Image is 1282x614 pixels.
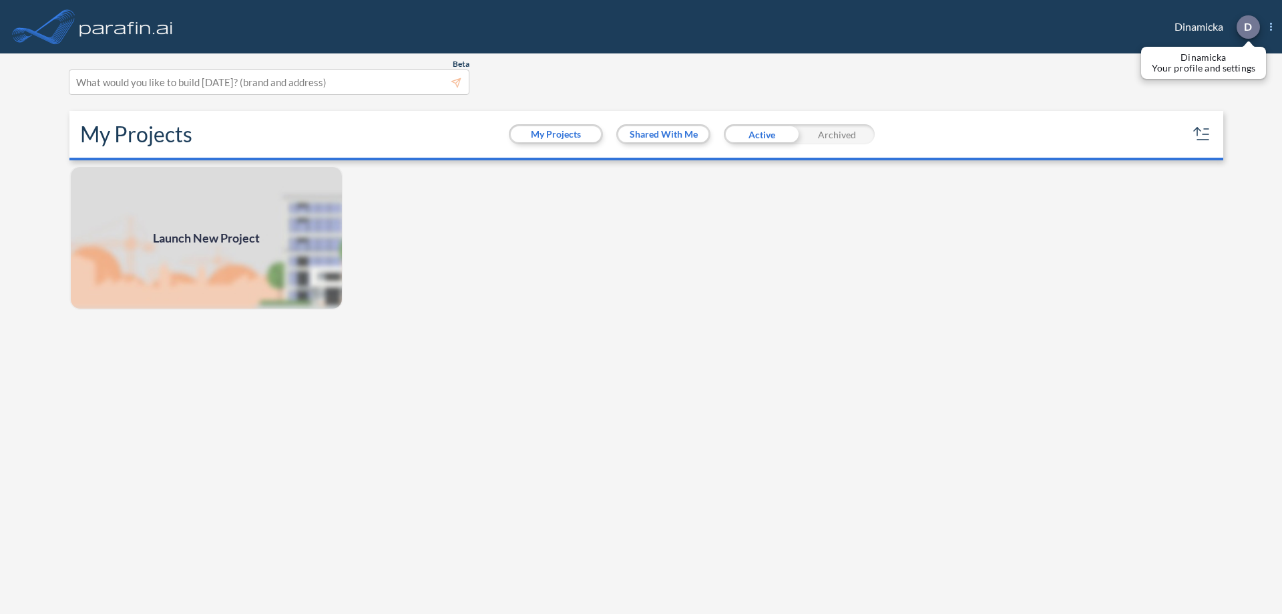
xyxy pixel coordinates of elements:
[799,124,875,144] div: Archived
[153,229,260,247] span: Launch New Project
[77,13,176,40] img: logo
[724,124,799,144] div: Active
[1152,52,1255,63] p: Dinamicka
[80,122,192,147] h2: My Projects
[511,126,601,142] button: My Projects
[69,166,343,310] a: Launch New Project
[1191,124,1213,145] button: sort
[618,126,708,142] button: Shared With Me
[1244,21,1252,33] p: D
[1154,15,1272,39] div: Dinamicka
[69,166,343,310] img: add
[453,59,469,69] span: Beta
[1152,63,1255,73] p: Your profile and settings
